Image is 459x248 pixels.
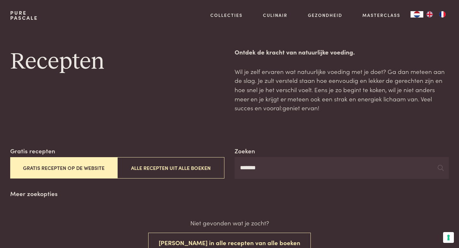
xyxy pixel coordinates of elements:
ul: Language list [423,11,449,18]
p: Niet gevonden wat je zocht? [190,218,269,228]
a: Culinair [263,12,288,18]
h1: Recepten [10,47,224,76]
button: Alle recepten uit alle boeken [117,157,224,179]
button: Gratis recepten op de website [10,157,117,179]
div: Language [411,11,423,18]
button: Uw voorkeuren voor toestemming voor trackingtechnologieën [443,232,454,243]
a: PurePascale [10,10,38,20]
label: Gratis recepten [10,146,55,156]
label: Zoeken [235,146,255,156]
a: Gezondheid [308,12,342,18]
a: Collecties [210,12,243,18]
a: NL [411,11,423,18]
a: Masterclass [362,12,400,18]
p: Wil je zelf ervaren wat natuurlijke voeding met je doet? Ga dan meteen aan de slag. Je zult verst... [235,67,449,113]
a: EN [423,11,436,18]
strong: Ontdek de kracht van natuurlijke voeding. [235,47,355,56]
aside: Language selected: Nederlands [411,11,449,18]
a: FR [436,11,449,18]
